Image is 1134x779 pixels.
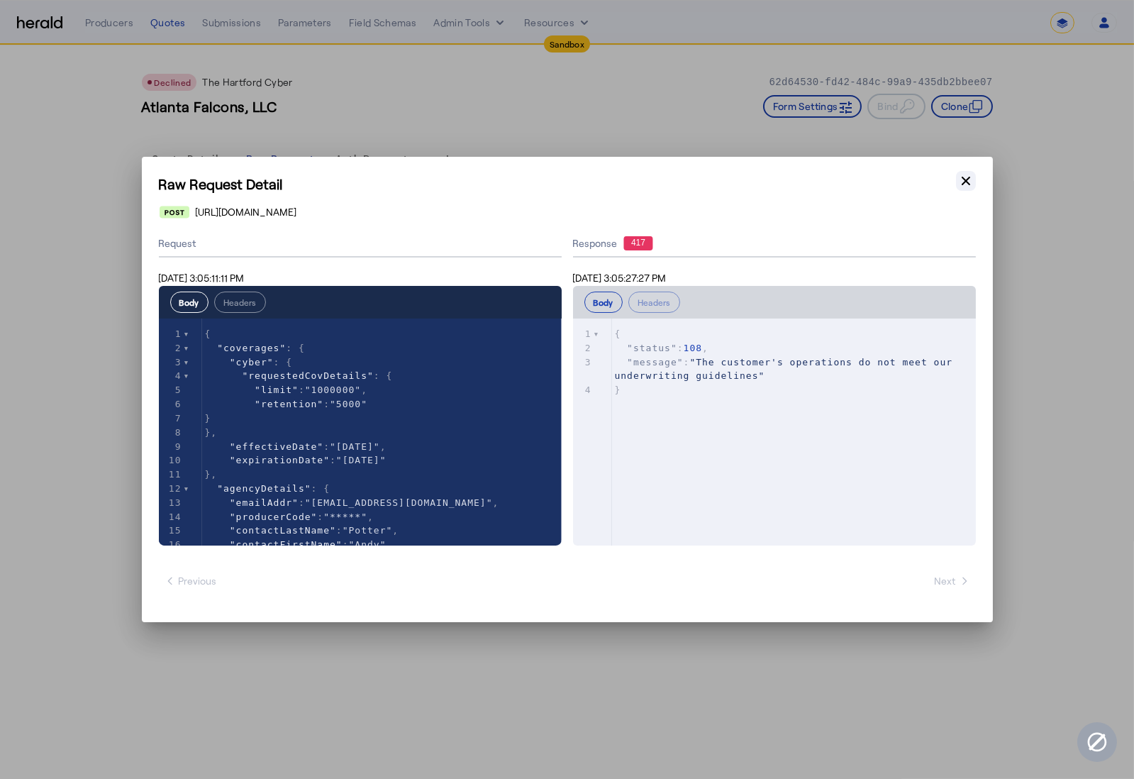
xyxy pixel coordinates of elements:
span: { [615,328,621,339]
button: Body [170,292,209,313]
button: Next [929,568,976,594]
div: 8 [159,426,184,440]
span: "effectiveDate" [230,441,323,452]
div: 5 [159,383,184,397]
span: "cyber" [230,357,274,368]
span: "Andy" [349,539,387,550]
span: [URL][DOMAIN_NAME] [195,205,296,219]
div: 15 [159,524,184,538]
button: Headers [214,292,266,313]
text: 417 [630,238,645,248]
span: : [205,539,387,550]
div: 12 [159,482,184,496]
div: 4 [573,383,594,397]
span: "contactLastName" [230,525,336,536]
span: } [615,385,621,395]
span: "expirationDate" [230,455,330,465]
span: [DATE] 3:05:11:11 PM [159,272,245,284]
span: "message" [627,357,683,368]
h1: Raw Request Detail [159,174,976,194]
span: "Potter" [343,525,393,536]
div: 6 [159,397,184,411]
div: 3 [573,355,594,370]
span: : [205,399,368,409]
span: "status" [627,343,677,353]
span: : [205,455,387,465]
span: : [615,357,960,382]
span: : , [205,441,387,452]
span: : , [205,512,374,522]
span: "producerCode" [230,512,318,522]
div: 7 [159,411,184,426]
span: }, [205,469,218,480]
div: 4 [159,369,184,383]
button: Headers [628,292,680,313]
span: "agencyDetails" [217,483,311,494]
div: 13 [159,496,184,510]
div: 10 [159,453,184,468]
span: "1000000" [305,385,361,395]
span: : , [205,525,399,536]
span: : { [205,357,293,368]
div: Request [159,231,562,258]
div: 2 [573,341,594,355]
div: 14 [159,510,184,524]
span: "coverages" [217,343,286,353]
div: 11 [159,468,184,482]
div: 1 [159,327,184,341]
span: "contactFirstName" [230,539,343,550]
div: 3 [159,355,184,370]
span: { [205,328,211,339]
button: Body [584,292,623,313]
span: [DATE] 3:05:27:27 PM [573,272,667,284]
span: "The customer's operations do not meet our underwriting guidelines" [615,357,960,382]
span: "[DATE]" [336,455,387,465]
span: "emailAddr" [230,497,299,508]
span: "retention" [255,399,323,409]
div: 1 [573,327,594,341]
div: Response [573,236,976,250]
div: 2 [159,341,184,355]
span: 108 [684,343,702,353]
span: Next [935,574,970,588]
span: "[EMAIL_ADDRESS][DOMAIN_NAME]" [305,497,493,508]
div: 9 [159,440,184,454]
span: : , [615,343,709,353]
span: "[DATE]" [330,441,380,452]
span: "5000" [330,399,367,409]
span: : , [205,385,368,395]
span: : { [205,343,305,353]
span: : { [205,483,330,494]
span: }, [205,427,218,438]
button: Previous [159,568,223,594]
span: Previous [165,574,217,588]
div: 16 [159,538,184,552]
span: "requestedCovDetails" [242,370,373,381]
span: } [205,413,211,424]
span: : , [205,497,499,508]
span: : { [205,370,393,381]
span: "limit" [255,385,299,395]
